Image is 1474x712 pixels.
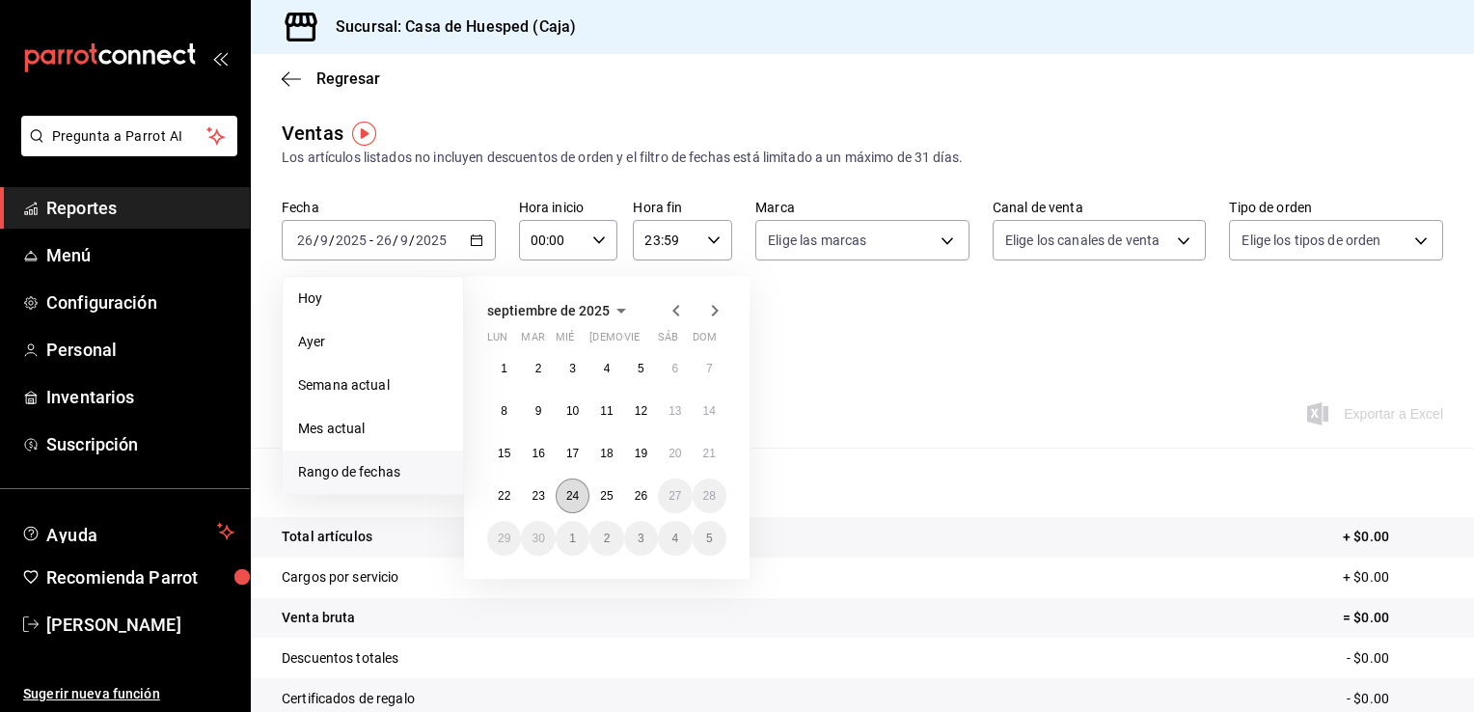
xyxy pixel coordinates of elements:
a: Pregunta a Parrot AI [14,140,237,160]
abbr: 5 de octubre de 2025 [706,532,713,545]
label: Hora fin [633,201,732,214]
abbr: 1 de septiembre de 2025 [501,362,507,375]
span: Reportes [46,195,234,221]
abbr: 8 de septiembre de 2025 [501,404,507,418]
button: 23 de septiembre de 2025 [521,479,555,513]
button: 12 de septiembre de 2025 [624,394,658,428]
span: septiembre de 2025 [487,303,610,318]
span: [PERSON_NAME] [46,612,234,638]
h3: Sucursal: Casa de Huesped (Caja) [320,15,576,39]
button: 30 de septiembre de 2025 [521,521,555,556]
button: 11 de septiembre de 2025 [589,394,623,428]
span: Mes actual [298,419,448,439]
abbr: 3 de octubre de 2025 [638,532,644,545]
abbr: viernes [624,331,640,351]
span: / [393,233,398,248]
button: 17 de septiembre de 2025 [556,436,589,471]
span: Rango de fechas [298,462,448,482]
button: 6 de septiembre de 2025 [658,351,692,386]
p: - $0.00 [1347,689,1443,709]
span: Ayer [298,332,448,352]
button: 15 de septiembre de 2025 [487,436,521,471]
abbr: 1 de octubre de 2025 [569,532,576,545]
abbr: 27 de septiembre de 2025 [669,489,681,503]
button: 27 de septiembre de 2025 [658,479,692,513]
button: 28 de septiembre de 2025 [693,479,726,513]
abbr: 9 de septiembre de 2025 [535,404,542,418]
input: -- [375,233,393,248]
button: 25 de septiembre de 2025 [589,479,623,513]
button: 29 de septiembre de 2025 [487,521,521,556]
abbr: 22 de septiembre de 2025 [498,489,510,503]
span: Elige las marcas [768,231,866,250]
abbr: 24 de septiembre de 2025 [566,489,579,503]
span: Personal [46,337,234,363]
span: Ayuda [46,520,209,543]
abbr: 14 de septiembre de 2025 [703,404,716,418]
button: 22 de septiembre de 2025 [487,479,521,513]
span: Configuración [46,289,234,315]
button: 24 de septiembre de 2025 [556,479,589,513]
abbr: 2 de octubre de 2025 [604,532,611,545]
button: 5 de octubre de 2025 [693,521,726,556]
abbr: 19 de septiembre de 2025 [635,447,647,460]
input: -- [296,233,314,248]
abbr: 13 de septiembre de 2025 [669,404,681,418]
abbr: 21 de septiembre de 2025 [703,447,716,460]
label: Tipo de orden [1229,201,1443,214]
p: Descuentos totales [282,648,398,669]
input: ---- [335,233,368,248]
label: Hora inicio [519,201,618,214]
p: Cargos por servicio [282,567,399,588]
abbr: 5 de septiembre de 2025 [638,362,644,375]
abbr: 29 de septiembre de 2025 [498,532,510,545]
span: / [409,233,415,248]
abbr: 11 de septiembre de 2025 [600,404,613,418]
div: Los artículos listados no incluyen descuentos de orden y el filtro de fechas está limitado a un m... [282,148,1443,168]
span: Inventarios [46,384,234,410]
button: Pregunta a Parrot AI [21,116,237,156]
abbr: 3 de septiembre de 2025 [569,362,576,375]
span: / [314,233,319,248]
button: 10 de septiembre de 2025 [556,394,589,428]
input: -- [319,233,329,248]
p: Certificados de regalo [282,689,415,709]
abbr: domingo [693,331,717,351]
div: Ventas [282,119,343,148]
p: + $0.00 [1343,527,1443,547]
abbr: miércoles [556,331,574,351]
p: + $0.00 [1343,567,1443,588]
span: Sugerir nueva función [23,684,234,704]
button: 21 de septiembre de 2025 [693,436,726,471]
button: 9 de septiembre de 2025 [521,394,555,428]
span: Hoy [298,288,448,309]
button: 13 de septiembre de 2025 [658,394,692,428]
button: Tooltip marker [352,122,376,146]
abbr: jueves [589,331,703,351]
button: 14 de septiembre de 2025 [693,394,726,428]
abbr: sábado [658,331,678,351]
p: Resumen [282,471,1443,494]
button: 16 de septiembre de 2025 [521,436,555,471]
abbr: 30 de septiembre de 2025 [532,532,544,545]
button: 3 de septiembre de 2025 [556,351,589,386]
span: Semana actual [298,375,448,396]
button: 19 de septiembre de 2025 [624,436,658,471]
abbr: 20 de septiembre de 2025 [669,447,681,460]
span: Menú [46,242,234,268]
span: Elige los tipos de orden [1242,231,1380,250]
abbr: 18 de septiembre de 2025 [600,447,613,460]
p: Venta bruta [282,608,355,628]
abbr: 25 de septiembre de 2025 [600,489,613,503]
label: Fecha [282,201,496,214]
button: 7 de septiembre de 2025 [693,351,726,386]
abbr: 15 de septiembre de 2025 [498,447,510,460]
label: Canal de venta [993,201,1207,214]
button: 5 de septiembre de 2025 [624,351,658,386]
button: 3 de octubre de 2025 [624,521,658,556]
input: ---- [415,233,448,248]
button: 2 de septiembre de 2025 [521,351,555,386]
button: 1 de septiembre de 2025 [487,351,521,386]
abbr: 23 de septiembre de 2025 [532,489,544,503]
abbr: 4 de octubre de 2025 [671,532,678,545]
